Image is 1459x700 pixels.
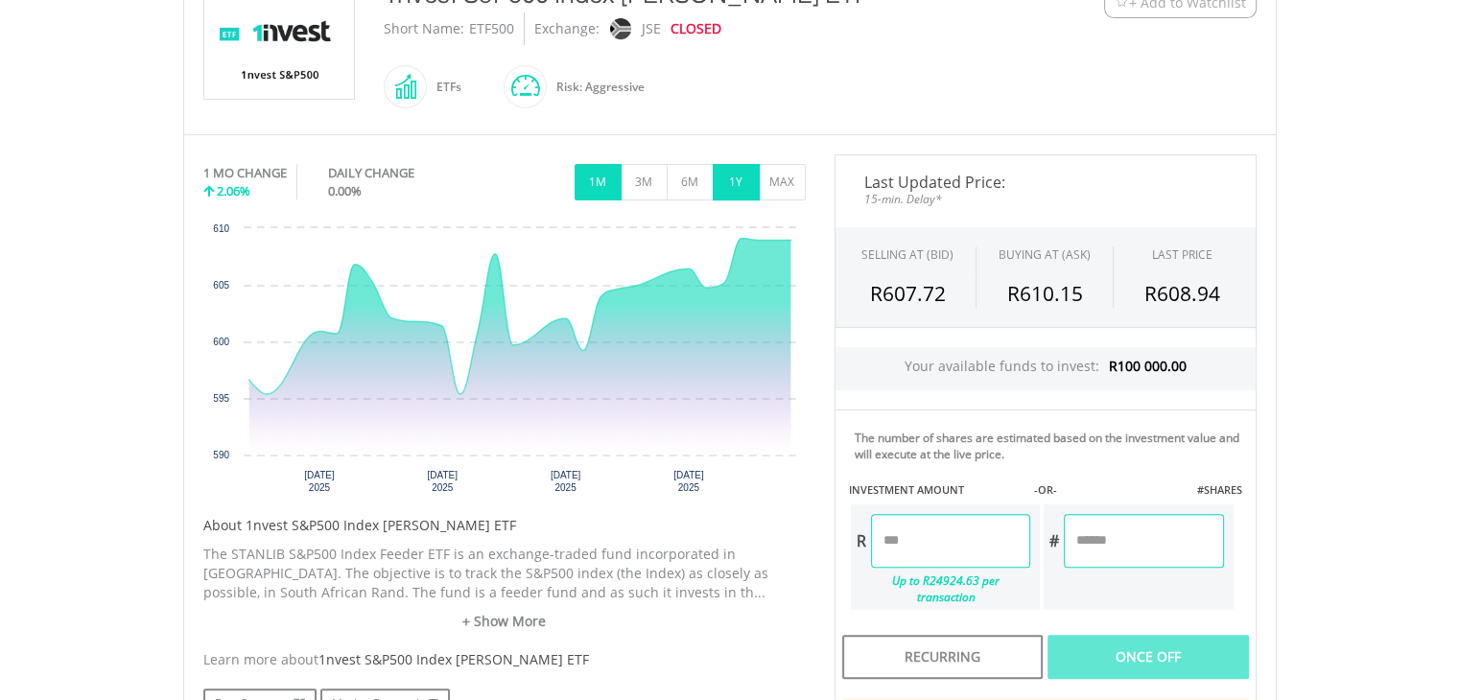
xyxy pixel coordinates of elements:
[318,650,589,668] span: 1nvest S&P500 Index [PERSON_NAME] ETF
[427,64,461,110] div: ETFs
[835,347,1256,390] div: Your available funds to invest:
[1006,280,1082,307] span: R610.15
[213,450,229,460] text: 590
[534,12,600,45] div: Exchange:
[671,12,721,45] div: CLOSED
[1196,482,1241,498] label: #SHARES
[550,470,580,493] text: [DATE] 2025
[1109,357,1187,375] span: R100 000.00
[850,190,1241,208] span: 15-min. Delay*
[609,18,630,39] img: jse.png
[203,650,806,669] div: Learn more about
[203,612,806,631] a: + Show More
[213,280,229,291] text: 605
[849,482,964,498] label: INVESTMENT AMOUNT
[667,164,714,200] button: 6M
[999,246,1091,263] span: BUYING AT (ASK)
[851,568,1031,610] div: Up to R24924.63 per transaction
[469,12,514,45] div: ETF500
[1152,246,1212,263] div: LAST PRICE
[304,470,335,493] text: [DATE] 2025
[384,12,464,45] div: Short Name:
[861,246,953,263] div: SELLING AT (BID)
[842,635,1043,679] div: Recurring
[851,514,871,568] div: R
[1144,280,1220,307] span: R608.94
[870,280,946,307] span: R607.72
[575,164,622,200] button: 1M
[642,12,661,45] div: JSE
[203,516,806,535] h5: About 1nvest S&P500 Index [PERSON_NAME] ETF
[673,470,704,493] text: [DATE] 2025
[855,430,1248,462] div: The number of shares are estimated based on the investment value and will execute at the live price.
[713,164,760,200] button: 1Y
[427,470,458,493] text: [DATE] 2025
[203,219,806,506] div: Chart. Highcharts interactive chart.
[213,337,229,347] text: 600
[217,182,250,199] span: 2.06%
[547,64,645,110] div: Risk: Aggressive
[213,223,229,234] text: 610
[759,164,806,200] button: MAX
[328,164,479,182] div: DAILY CHANGE
[203,219,806,506] svg: Interactive chart
[1044,514,1064,568] div: #
[328,182,362,199] span: 0.00%
[213,393,229,404] text: 595
[621,164,668,200] button: 3M
[203,545,806,602] p: The STANLIB S&P500 Index Feeder ETF is an exchange-traded fund incorporated in [GEOGRAPHIC_DATA]....
[203,164,287,182] div: 1 MO CHANGE
[1047,635,1248,679] div: Once Off
[1033,482,1056,498] label: -OR-
[850,175,1241,190] span: Last Updated Price:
